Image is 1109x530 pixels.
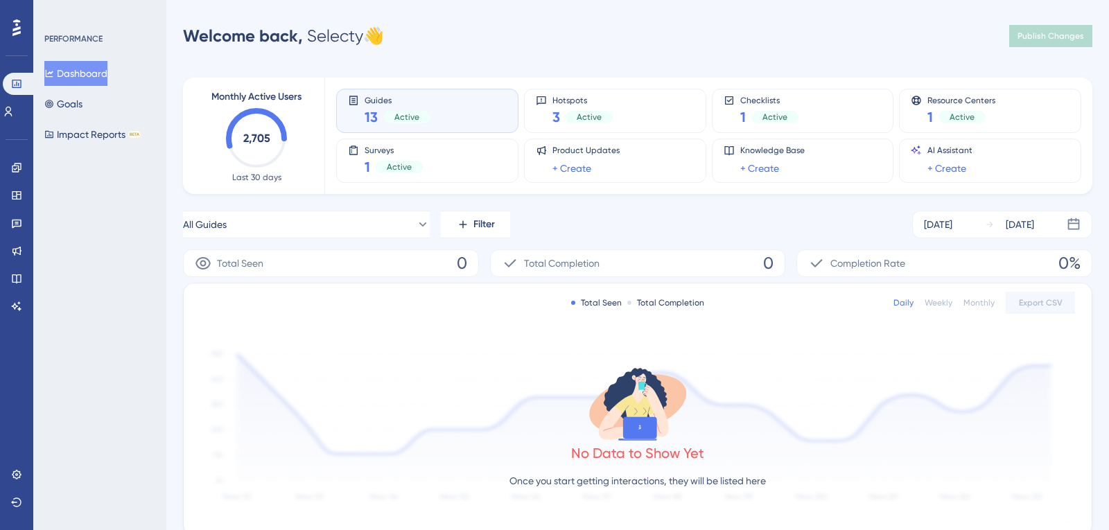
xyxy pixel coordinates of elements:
a: + Create [927,160,966,177]
span: Active [387,161,412,173]
span: Active [577,112,602,123]
button: Impact ReportsBETA [44,122,141,147]
button: Publish Changes [1009,25,1092,47]
text: 2,705 [243,132,270,145]
span: 1 [740,107,746,127]
button: Filter [441,211,510,238]
button: Export CSV [1006,292,1075,314]
span: 0 [457,252,467,274]
span: Active [950,112,975,123]
span: Product Updates [552,145,620,156]
div: PERFORMANCE [44,33,103,44]
div: [DATE] [1006,216,1034,233]
span: Completion Rate [830,255,905,272]
span: Welcome back, [183,26,303,46]
span: 0 [763,252,774,274]
p: Once you start getting interactions, they will be listed here [509,472,766,489]
span: Active [762,112,787,123]
span: Checklists [740,95,798,105]
a: + Create [740,160,779,177]
span: 0% [1058,252,1081,274]
div: Monthly [963,297,995,308]
button: Goals [44,91,82,116]
span: Export CSV [1019,297,1063,308]
div: No Data to Show Yet [571,443,704,463]
span: 3 [552,107,560,127]
button: All Guides [183,211,430,238]
span: Guides [365,95,430,105]
div: Total Completion [627,297,704,308]
span: Total Seen [217,255,263,272]
div: Daily [893,297,914,308]
div: BETA [128,131,141,138]
span: 1 [927,107,933,127]
div: Total Seen [571,297,622,308]
span: Last 30 days [232,172,281,183]
div: [DATE] [924,216,952,233]
span: Filter [473,216,495,233]
span: Monthly Active Users [211,89,302,105]
span: Hotspots [552,95,613,105]
span: Active [394,112,419,123]
span: Total Completion [524,255,600,272]
span: All Guides [183,216,227,233]
span: Resource Centers [927,95,995,105]
div: Weekly [925,297,952,308]
div: Selecty 👋 [183,25,384,47]
a: + Create [552,160,591,177]
button: Dashboard [44,61,107,86]
span: Surveys [365,145,423,154]
span: 13 [365,107,378,127]
span: Publish Changes [1018,30,1084,42]
span: Knowledge Base [740,145,805,156]
span: 1 [365,157,370,177]
span: AI Assistant [927,145,972,156]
